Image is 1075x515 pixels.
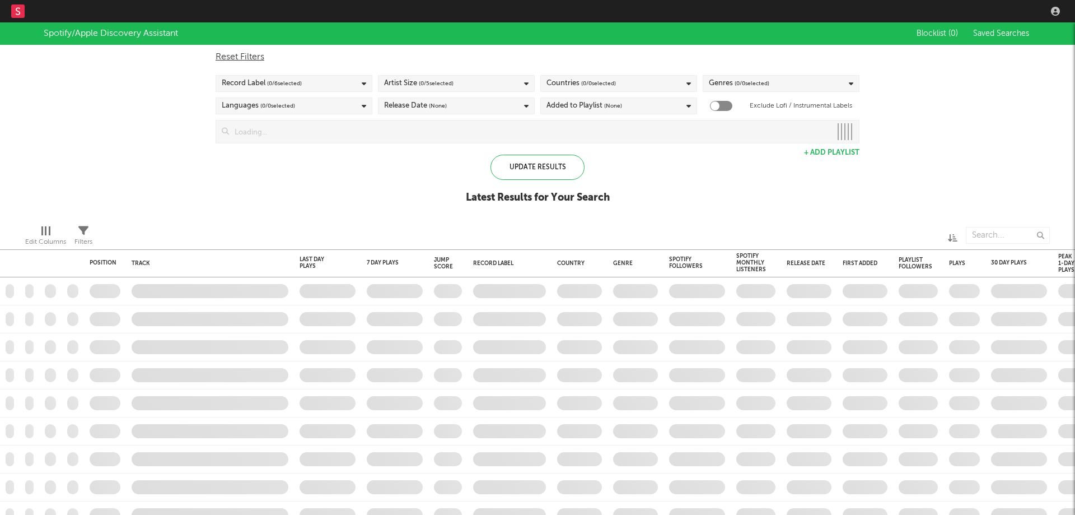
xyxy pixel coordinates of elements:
[669,256,708,270] div: Spotify Followers
[973,30,1031,38] span: Saved Searches
[466,191,610,205] div: Latest Results for Your Search
[843,260,882,267] div: First Added
[434,257,453,270] div: Jump Score
[260,99,295,113] span: ( 0 / 0 selected)
[74,221,92,254] div: Filters
[222,77,302,90] div: Record Label
[384,77,454,90] div: Artist Size
[581,77,616,90] span: ( 0 / 0 selected)
[787,260,826,267] div: Release Date
[132,260,283,267] div: Track
[917,30,958,38] span: Blocklist
[546,99,622,113] div: Added to Playlist
[90,259,116,266] div: Position
[949,260,965,267] div: Plays
[473,260,540,267] div: Record Label
[804,149,859,156] button: + Add Playlist
[384,99,447,113] div: Release Date
[546,77,616,90] div: Countries
[750,99,852,113] label: Exclude Lofi / Instrumental Labels
[419,77,454,90] span: ( 0 / 5 selected)
[367,259,406,266] div: 7 Day Plays
[229,120,831,143] input: Loading...
[991,259,1030,266] div: 30 Day Plays
[25,221,66,254] div: Edit Columns
[604,99,622,113] span: (None)
[429,99,447,113] span: (None)
[948,30,958,38] span: ( 0 )
[709,77,769,90] div: Genres
[44,27,178,40] div: Spotify/Apple Discovery Assistant
[735,77,769,90] span: ( 0 / 0 selected)
[1058,253,1075,273] div: Peak 1-Day Plays
[490,155,585,180] div: Update Results
[74,235,92,249] div: Filters
[300,256,339,270] div: Last Day Plays
[899,257,932,270] div: Playlist Followers
[267,77,302,90] span: ( 0 / 6 selected)
[970,29,1031,38] button: Saved Searches
[222,99,295,113] div: Languages
[966,227,1050,244] input: Search...
[25,235,66,249] div: Edit Columns
[216,50,859,64] div: Reset Filters
[613,260,652,267] div: Genre
[557,260,596,267] div: Country
[736,253,766,273] div: Spotify Monthly Listeners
